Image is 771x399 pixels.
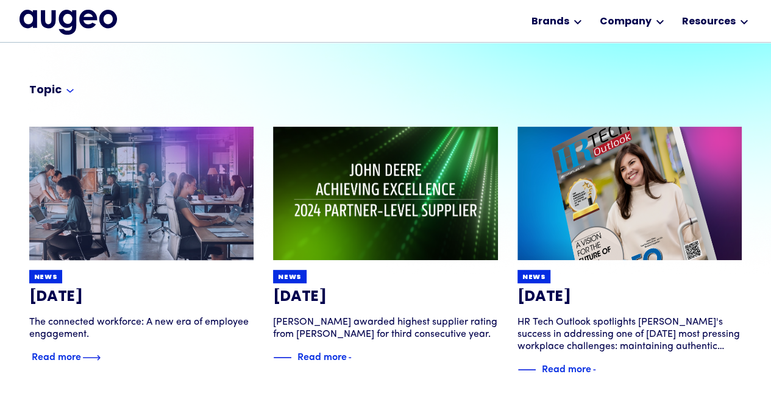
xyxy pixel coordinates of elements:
[517,288,742,306] h3: [DATE]
[273,316,498,341] div: [PERSON_NAME] awarded highest supplier rating from [PERSON_NAME] for third consecutive year.
[531,15,569,29] div: Brands
[542,361,591,375] div: Read more
[297,348,347,363] div: Read more
[82,350,101,365] img: Blue text arrow
[34,273,58,282] div: News
[681,15,735,29] div: Resources
[517,316,742,353] div: HR Tech Outlook spotlights [PERSON_NAME]'s success in addressing one of [DATE] most pressing work...
[592,362,611,377] img: Blue text arrow
[29,316,254,341] div: The connected workforce: A new era of employee engagement.
[348,350,366,365] img: Blue text arrow
[278,273,302,282] div: News
[29,127,254,365] a: News[DATE]The connected workforce: A new era of employee engagement.Blue decorative lineRead more...
[20,10,117,34] a: home
[273,127,498,365] a: News[DATE][PERSON_NAME] awarded highest supplier rating from [PERSON_NAME] for third consecutive ...
[517,362,536,377] img: Blue decorative line
[522,273,546,282] div: News
[273,350,291,365] img: Blue decorative line
[29,288,254,306] h3: [DATE]
[20,10,117,34] img: Augeo's full logo in midnight blue.
[29,83,62,98] div: Topic
[599,15,651,29] div: Company
[66,89,74,93] img: Arrow symbol in bright blue pointing down to indicate an expanded section.
[517,127,742,377] a: News[DATE]HR Tech Outlook spotlights [PERSON_NAME]'s success in addressing one of [DATE] most pre...
[32,348,81,363] div: Read more
[273,288,498,306] h3: [DATE]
